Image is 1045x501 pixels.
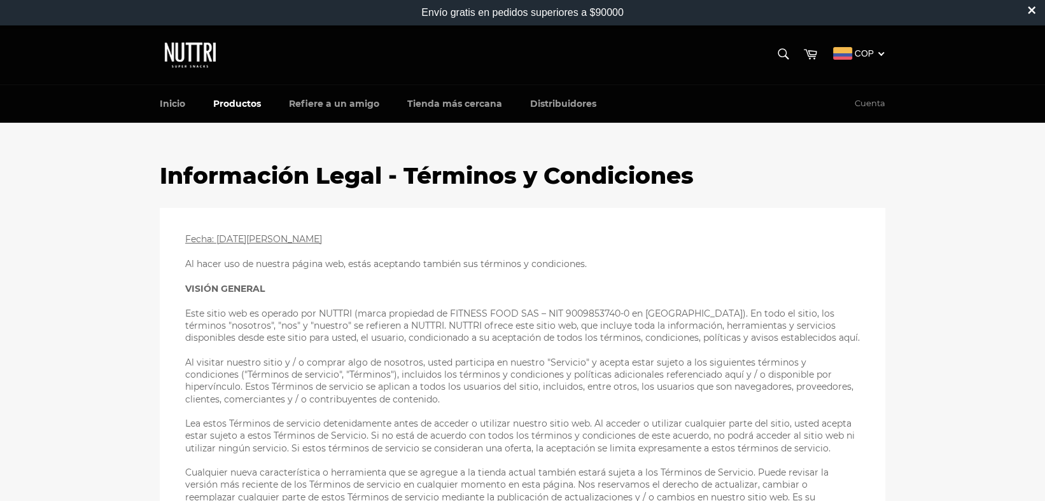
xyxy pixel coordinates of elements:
[848,85,892,122] a: Cuenta
[276,85,392,123] a: Refiere a un amigo
[421,7,624,18] div: Envío gratis en pedidos superiores a $90000
[147,85,198,123] a: Inicio
[517,85,609,123] a: Distribuidores
[160,38,223,72] img: Nuttri
[185,258,587,270] span: Al hacer uso de nuestra página web, estás aceptando también sus términos y condiciones.
[200,85,274,123] a: Productos
[185,283,265,294] strong: VISIÓN GENERAL
[395,85,515,123] a: Tienda más cercana
[185,233,322,245] span: Fecha: [DATE][PERSON_NAME]
[160,160,885,192] h1: Información Legal - Términos y Condiciones
[855,48,874,58] span: COP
